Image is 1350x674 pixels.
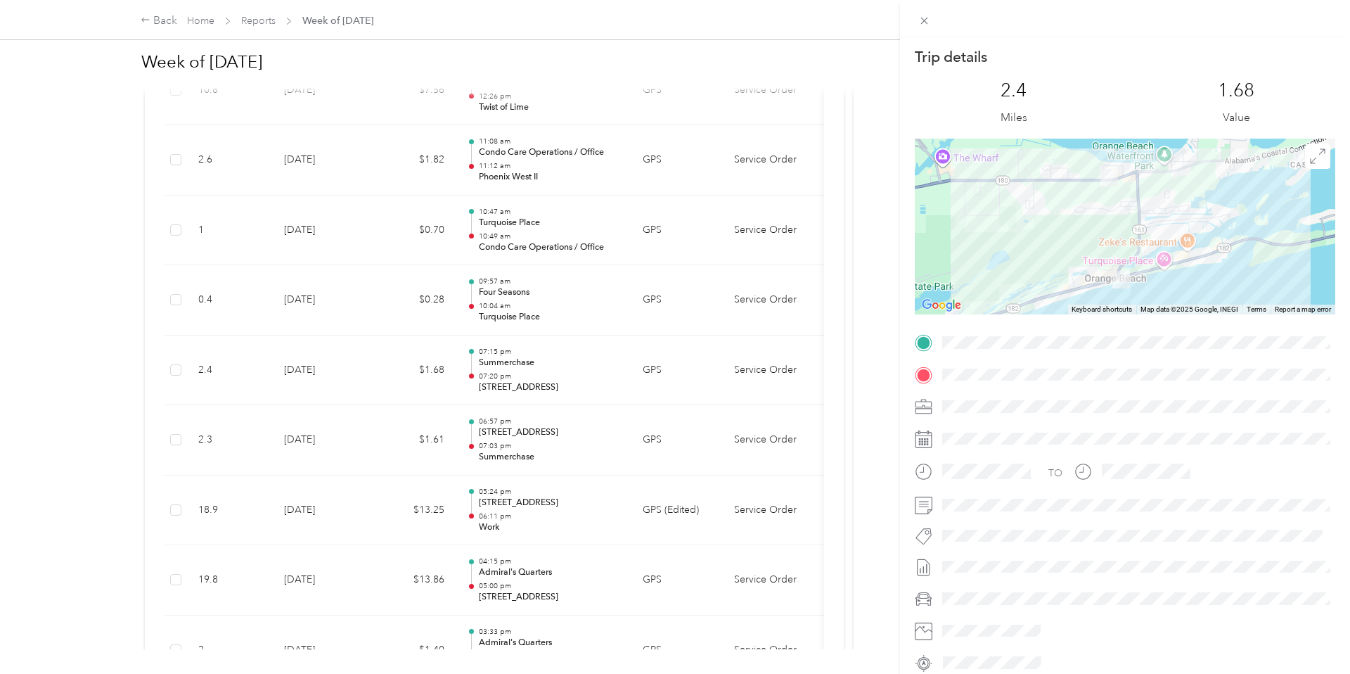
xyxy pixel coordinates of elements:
[1247,305,1266,313] a: Terms (opens in new tab)
[918,296,965,314] a: Open this area in Google Maps (opens a new window)
[1048,466,1062,481] div: TO
[1140,305,1238,313] span: Map data ©2025 Google, INEGI
[1271,595,1350,674] iframe: Everlance-gr Chat Button Frame
[1072,305,1132,314] button: Keyboard shortcuts
[918,296,965,314] img: Google
[1001,80,1027,102] p: 2.4
[915,47,987,67] p: Trip details
[1218,80,1254,102] p: 1.68
[1275,305,1331,313] a: Report a map error
[1223,109,1250,127] p: Value
[1001,109,1027,127] p: Miles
